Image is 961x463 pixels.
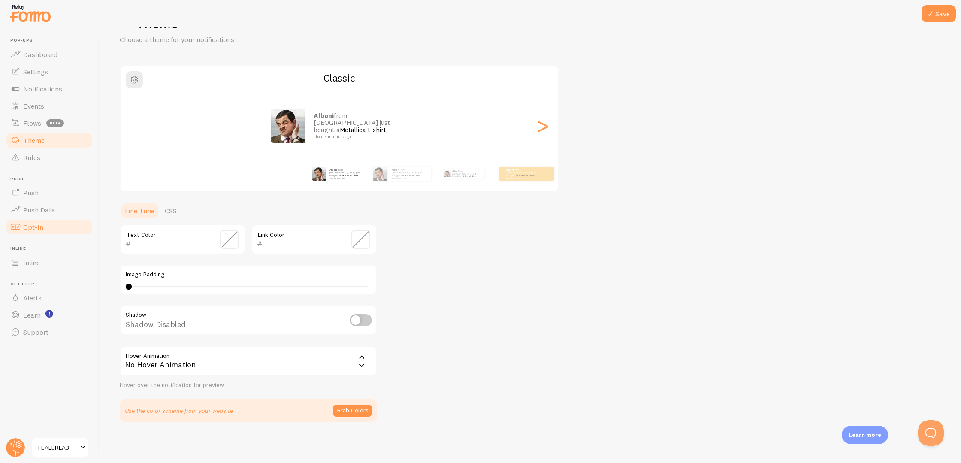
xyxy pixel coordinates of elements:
[10,38,94,43] span: Pop-ups
[23,311,41,319] span: Learn
[392,168,400,172] strong: alboni
[506,168,540,179] p: from [GEOGRAPHIC_DATA] just bought a
[5,184,94,201] a: Push
[125,406,233,415] p: Use the color scheme from your website
[373,167,387,181] img: Fomo
[37,442,78,453] span: TEALERLAB
[314,135,397,139] small: about 4 minutes ago
[392,168,428,179] p: from [GEOGRAPHIC_DATA] just bought a
[312,167,326,181] img: Fomo
[314,112,334,120] strong: alboni
[23,206,55,214] span: Push Data
[5,149,94,166] a: Rules
[23,119,41,127] span: Flows
[9,2,52,24] img: fomo-relay-logo-orange.svg
[271,109,305,143] img: Fomo
[23,85,62,93] span: Notifications
[23,223,43,231] span: Opt-In
[5,80,94,97] a: Notifications
[842,426,888,444] div: Learn more
[444,170,450,177] img: Fomo
[5,132,94,149] a: Theme
[23,136,45,145] span: Theme
[45,310,53,318] svg: <p>Watch New Feature Tutorials!</p>
[329,168,338,172] strong: alboni
[10,246,94,251] span: Inline
[10,176,94,182] span: Push
[23,294,42,302] span: Alerts
[23,50,57,59] span: Dashboard
[402,174,420,177] a: Metallica t-shirt
[333,405,372,417] button: Grab Colors
[120,381,377,389] div: Hover over the notification for preview
[121,71,558,85] h2: Classic
[23,328,48,336] span: Support
[5,289,94,306] a: Alerts
[126,271,371,278] label: Image Padding
[5,115,94,132] a: Flows beta
[516,174,535,177] a: Metallica t-shirt
[46,119,64,127] span: beta
[23,258,40,267] span: Inline
[23,102,44,110] span: Events
[5,218,94,236] a: Opt-In
[23,153,40,162] span: Rules
[31,437,89,458] a: TEALERLAB
[506,177,539,179] small: about 4 minutes ago
[452,169,481,179] p: from [GEOGRAPHIC_DATA] just bought a
[340,126,386,134] a: Metallica t-shirt
[5,306,94,324] a: Learn
[849,431,881,439] p: Learn more
[160,202,182,219] a: CSS
[314,112,399,139] p: from [GEOGRAPHIC_DATA] just bought a
[120,305,377,336] div: Shadow Disabled
[10,281,94,287] span: Get Help
[23,188,39,197] span: Push
[506,168,514,172] strong: alboni
[5,46,94,63] a: Dashboard
[461,175,475,177] a: Metallica t-shirt
[5,254,94,271] a: Inline
[5,201,94,218] a: Push Data
[918,420,944,446] iframe: Help Scout Beacon - Open
[120,35,326,45] p: Choose a theme for your notifications
[329,168,364,179] p: from [GEOGRAPHIC_DATA] just bought a
[340,174,358,177] a: Metallica t-shirt
[392,177,427,179] small: about 4 minutes ago
[5,63,94,80] a: Settings
[452,170,459,172] strong: alboni
[23,67,48,76] span: Settings
[5,97,94,115] a: Events
[120,346,377,376] div: No Hover Animation
[538,95,548,157] div: Next slide
[5,324,94,341] a: Support
[329,177,363,179] small: about 4 minutes ago
[120,202,160,219] a: Fine Tune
